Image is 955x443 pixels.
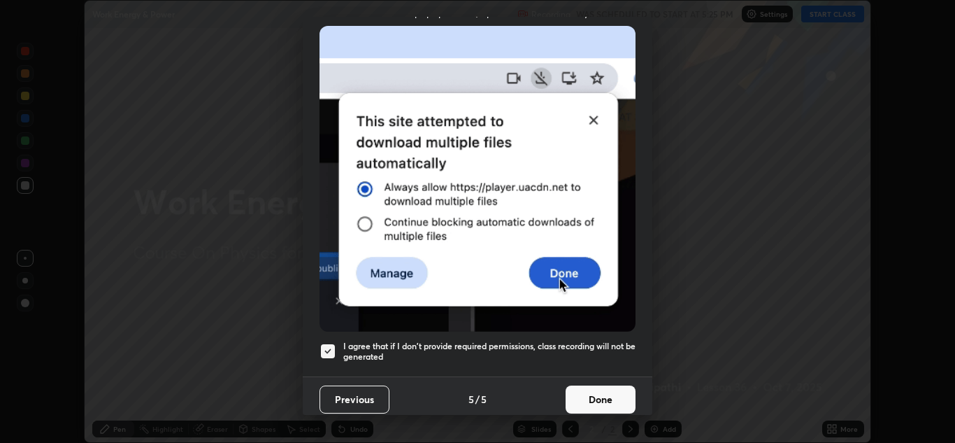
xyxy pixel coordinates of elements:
h4: 5 [481,392,487,407]
h5: I agree that if I don't provide required permissions, class recording will not be generated [343,341,636,363]
h4: 5 [468,392,474,407]
button: Done [566,386,636,414]
button: Previous [319,386,389,414]
h4: / [475,392,480,407]
img: downloads-permission-blocked.gif [319,26,636,332]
